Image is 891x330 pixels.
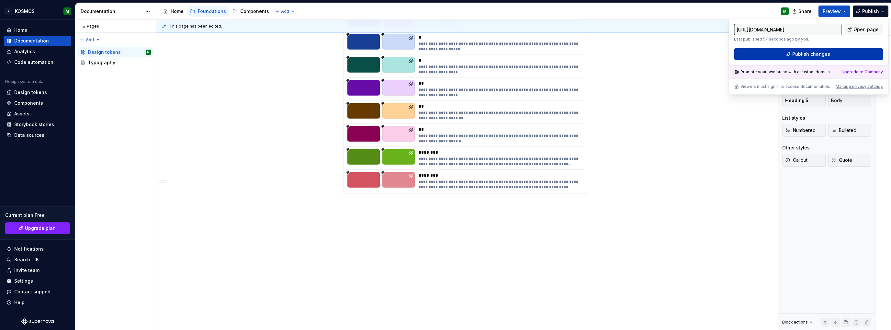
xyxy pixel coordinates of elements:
div: Search ⌘K [14,256,39,263]
div: Components [14,100,43,106]
div: Documentation [14,38,49,44]
div: Typography [88,59,115,66]
div: Notifications [14,246,44,252]
button: Body [828,94,872,107]
div: Page tree [78,47,153,68]
button: XKOSMOSM [1,4,74,18]
a: Assets [4,109,71,119]
button: Publish changes [734,48,883,60]
a: Data sources [4,130,71,140]
div: Assets [14,111,29,117]
div: Contact support [14,289,51,295]
button: Help [4,297,71,308]
div: Design tokens [88,49,121,55]
div: Design tokens [14,89,47,96]
div: Settings [14,278,33,284]
span: Open page [853,26,879,33]
a: Settings [4,276,71,286]
p: Last published 57 seconds ago by you. [734,37,841,42]
span: Add [281,9,289,14]
span: Upgrade plan [25,225,56,231]
span: Body [831,97,842,104]
a: Foundations [187,6,229,17]
button: Contact support [4,287,71,297]
a: Design tokens [4,87,71,98]
a: Invite team [4,265,71,276]
div: Home [14,27,27,33]
div: Pages [78,24,99,29]
a: Components [4,98,71,108]
div: M [147,49,149,55]
div: Current plan : Free [5,212,70,218]
a: Upgrade plan [5,222,70,234]
div: Block actions [782,320,808,325]
span: Bulleted [831,127,856,134]
div: Other styles [782,145,810,151]
div: Help [14,299,25,306]
button: Numbered [782,124,826,137]
p: Viewers must sign in to access documentation. [740,84,830,89]
span: Preview [823,8,841,15]
button: Search ⌘K [4,254,71,265]
div: Foundations [198,8,226,15]
button: Manage privacy settings [836,84,883,89]
button: Bulleted [828,124,872,137]
a: Components [230,6,272,17]
span: Numbered [785,127,816,134]
div: Page tree [160,5,272,18]
div: KOSMOS [15,8,35,15]
div: Block actions [782,318,814,327]
div: Components [240,8,269,15]
div: M [66,9,69,14]
a: Analytics [4,46,71,57]
button: Callout [782,154,826,167]
button: Heading 5 [782,94,826,107]
button: Publish [853,6,888,17]
button: Notifications [4,244,71,254]
div: Analytics [14,48,35,55]
span: Add [86,37,94,42]
div: Design system data [5,79,43,84]
div: List styles [782,115,805,121]
span: Share [798,8,812,15]
div: M [783,9,786,14]
button: Add [78,35,102,44]
a: Home [160,6,186,17]
svg: Supernova Logo [21,318,54,325]
span: This page has been edited. [169,24,222,29]
button: Add [273,7,297,16]
a: Typography [78,57,153,68]
span: Heading 5 [785,97,808,104]
a: Documentation [4,36,71,46]
span: Publish [862,8,879,15]
button: Share [789,6,816,17]
div: Invite team [14,267,39,274]
a: Open page [844,24,883,35]
span: Callout [785,157,807,163]
div: X [5,7,12,15]
div: Data sources [14,132,44,138]
div: Storybook stories [14,121,54,128]
div: Code automation [14,59,53,65]
div: Promote your own brand with a custom domain. [734,69,831,75]
div: Home [171,8,184,15]
div: Documentation [81,8,142,15]
span: Quote [831,157,852,163]
button: Quote [828,154,872,167]
button: Preview [818,6,850,17]
a: Code automation [4,57,71,67]
a: Design tokensM [78,47,153,57]
a: Upgrade to Company [841,69,883,75]
span: Publish changes [792,51,830,57]
a: Home [4,25,71,35]
a: Storybook stories [4,119,71,130]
